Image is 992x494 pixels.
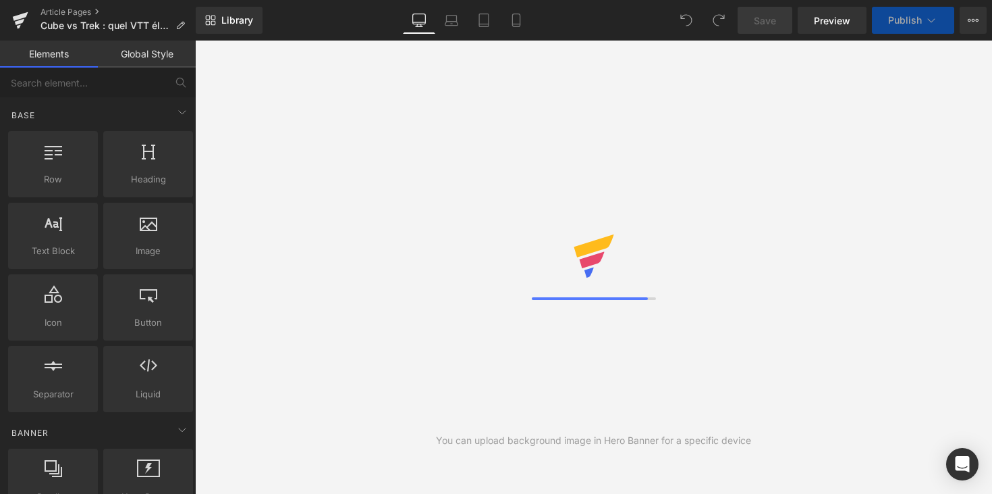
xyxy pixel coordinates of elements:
span: Text Block [12,244,94,258]
span: Publish [888,15,922,26]
a: Desktop [403,7,435,34]
div: You can upload background image in Hero Banner for a specific device [436,433,751,448]
span: Icon [12,316,94,330]
a: Global Style [98,41,196,68]
button: Redo [705,7,732,34]
span: Image [107,244,189,258]
span: Save [754,14,776,28]
a: Mobile [500,7,532,34]
span: Separator [12,387,94,401]
span: Preview [814,14,850,28]
a: Tablet [468,7,500,34]
span: Base [10,109,36,122]
button: Publish [872,7,954,34]
span: Heading [107,172,189,187]
span: Button [107,316,189,330]
span: Library [221,14,253,26]
span: Cube vs Trek : quel VTT électrique choisir ? [40,20,170,31]
a: Article Pages [40,7,196,18]
button: Undo [673,7,700,34]
span: Row [12,172,94,187]
div: Open Intercom Messenger [946,448,979,480]
a: Preview [798,7,866,34]
a: New Library [196,7,263,34]
span: Liquid [107,387,189,401]
button: More [960,7,987,34]
a: Laptop [435,7,468,34]
span: Banner [10,426,50,439]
